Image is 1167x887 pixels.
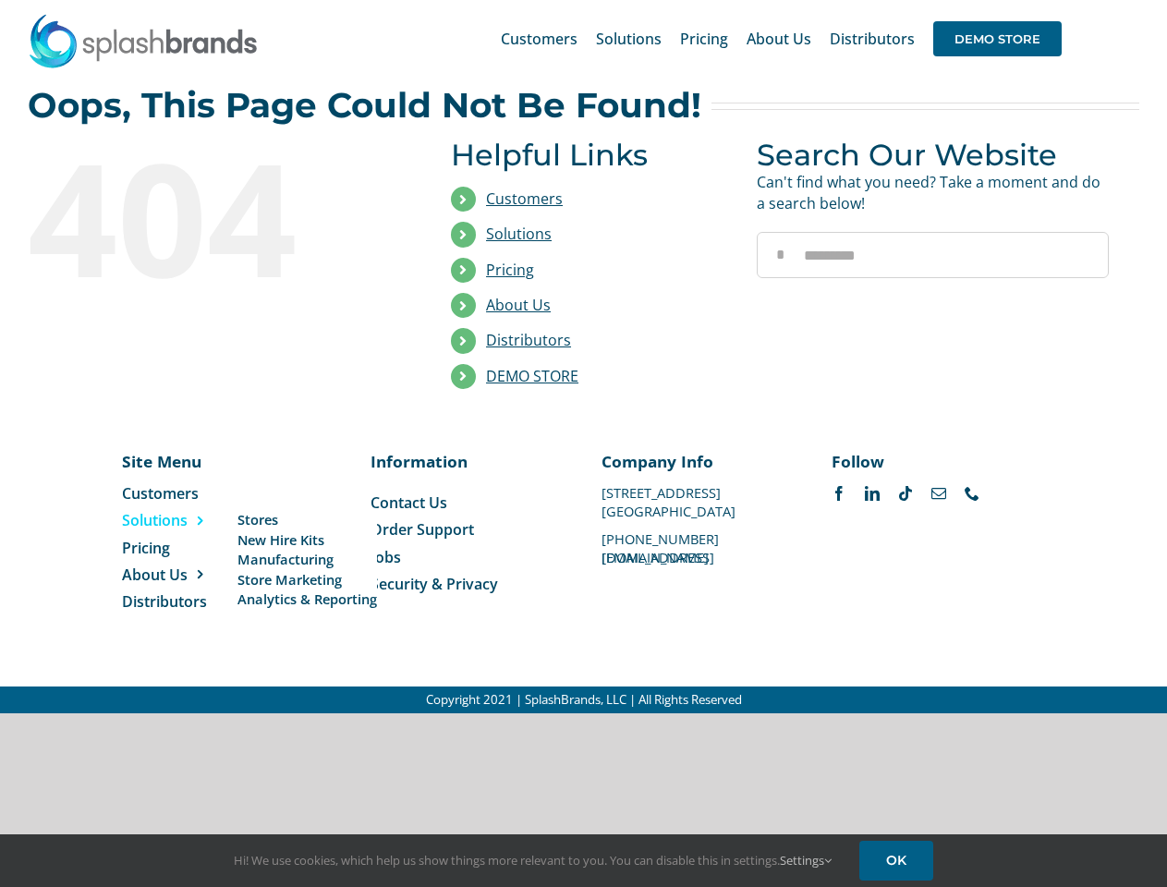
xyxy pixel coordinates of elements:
a: About Us [122,565,247,585]
input: Search... [757,232,1109,278]
span: Solutions [122,510,188,530]
a: DEMO STORE [486,366,578,386]
a: Jobs [371,547,565,567]
span: Customers [122,483,199,504]
a: tiktok [898,486,913,501]
a: Stores [237,510,377,529]
h3: Search Our Website [757,138,1109,172]
span: Solutions [596,31,662,46]
a: Customers [486,188,563,209]
span: Pricing [680,31,728,46]
input: Search [757,232,803,278]
h2: Oops, This Page Could Not Be Found! [28,87,701,124]
h3: Helpful Links [451,138,729,172]
span: Hi! We use cookies, which help us show things more relevant to you. You can disable this in setti... [234,852,832,869]
span: Security & Privacy [371,574,498,594]
a: Solutions [486,224,552,244]
span: Distributors [830,31,915,46]
nav: Menu [122,483,247,613]
div: 404 [28,138,380,295]
span: Manufacturing [237,550,334,569]
a: Solutions [122,510,247,530]
a: Store Marketing [237,570,377,589]
span: About Us [122,565,188,585]
a: New Hire Kits [237,530,377,550]
a: Pricing [486,260,534,280]
a: mail [931,486,946,501]
a: About Us [486,295,551,315]
a: Distributors [830,9,915,68]
span: Customers [501,31,577,46]
a: Customers [501,9,577,68]
a: Pricing [680,9,728,68]
span: Store Marketing [237,570,342,589]
span: Jobs [371,547,401,567]
a: Manufacturing [237,550,377,569]
a: Security & Privacy [371,574,565,594]
img: SplashBrands.com Logo [28,13,259,68]
p: Information [371,450,565,472]
a: Settings [780,852,832,869]
span: Distributors [122,591,207,612]
nav: Main Menu [501,9,1062,68]
span: Contact Us [371,492,447,513]
a: facebook [832,486,846,501]
a: Customers [122,483,247,504]
span: Stores [237,510,278,529]
a: OK [859,841,933,881]
p: Company Info [602,450,796,472]
span: Pricing [122,538,170,558]
p: Follow [832,450,1027,472]
span: New Hire Kits [237,530,324,550]
a: Analytics & Reporting [237,589,377,609]
a: Order Support [371,519,565,540]
p: Site Menu [122,450,247,472]
a: Distributors [486,330,571,350]
a: Contact Us [371,492,565,513]
a: Distributors [122,591,247,612]
span: About Us [747,31,811,46]
a: linkedin [865,486,880,501]
a: Pricing [122,538,247,558]
span: Order Support [371,519,474,540]
nav: Menu [371,492,565,595]
a: DEMO STORE [933,9,1062,68]
span: DEMO STORE [933,21,1062,56]
p: Can't find what you need? Take a moment and do a search below! [757,172,1109,213]
a: phone [965,486,979,501]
